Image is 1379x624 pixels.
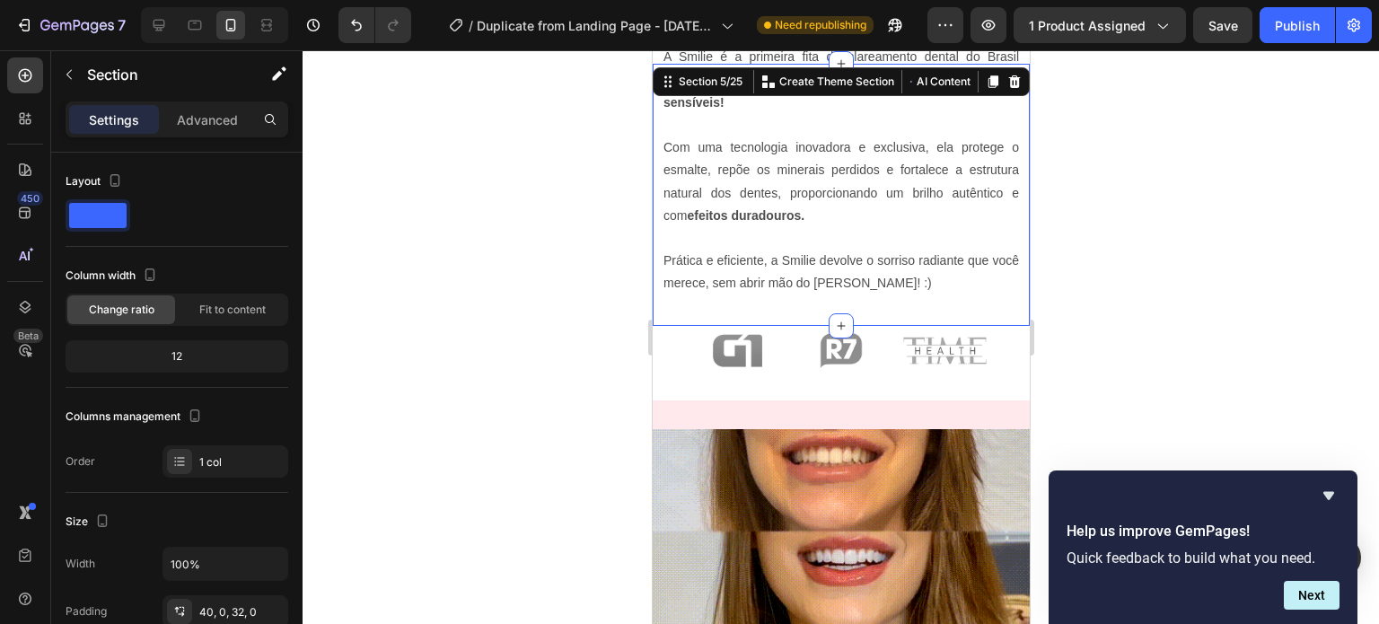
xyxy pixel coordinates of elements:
span: Change ratio [89,302,154,318]
span: Save [1208,18,1238,33]
span: Duplicate from Landing Page - [DATE] 00:57:23 [477,16,714,35]
p: 7 [118,14,126,36]
div: Size [66,510,113,534]
p: Advanced [177,110,238,129]
button: Save [1193,7,1252,43]
button: 7 [7,7,134,43]
div: Order [66,453,95,470]
button: Next question [1284,581,1339,610]
p: Section [87,64,234,85]
input: Auto [163,548,287,580]
span: 1 product assigned [1029,16,1146,35]
div: 40, 0, 32, 0 [199,604,284,620]
p: Settings [89,110,139,129]
h2: Help us improve GemPages! [1067,521,1339,542]
div: Padding [66,603,107,620]
div: Layout [66,170,126,194]
span: / [469,16,473,35]
div: Column width [66,264,161,288]
div: Columns management [66,405,206,429]
button: 1 product assigned [1014,7,1186,43]
span: Fit to content [199,302,266,318]
button: Hide survey [1318,485,1339,506]
div: Publish [1275,16,1320,35]
div: Width [66,556,95,572]
div: 12 [69,344,285,369]
div: Beta [13,329,43,343]
span: Need republishing [775,17,866,33]
iframe: Design area [653,50,1030,624]
div: Help us improve GemPages! [1067,485,1339,610]
div: 1 col [199,454,284,470]
div: Undo/Redo [338,7,411,43]
p: Quick feedback to build what you need. [1067,549,1339,567]
button: Publish [1260,7,1335,43]
div: 450 [17,191,43,206]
